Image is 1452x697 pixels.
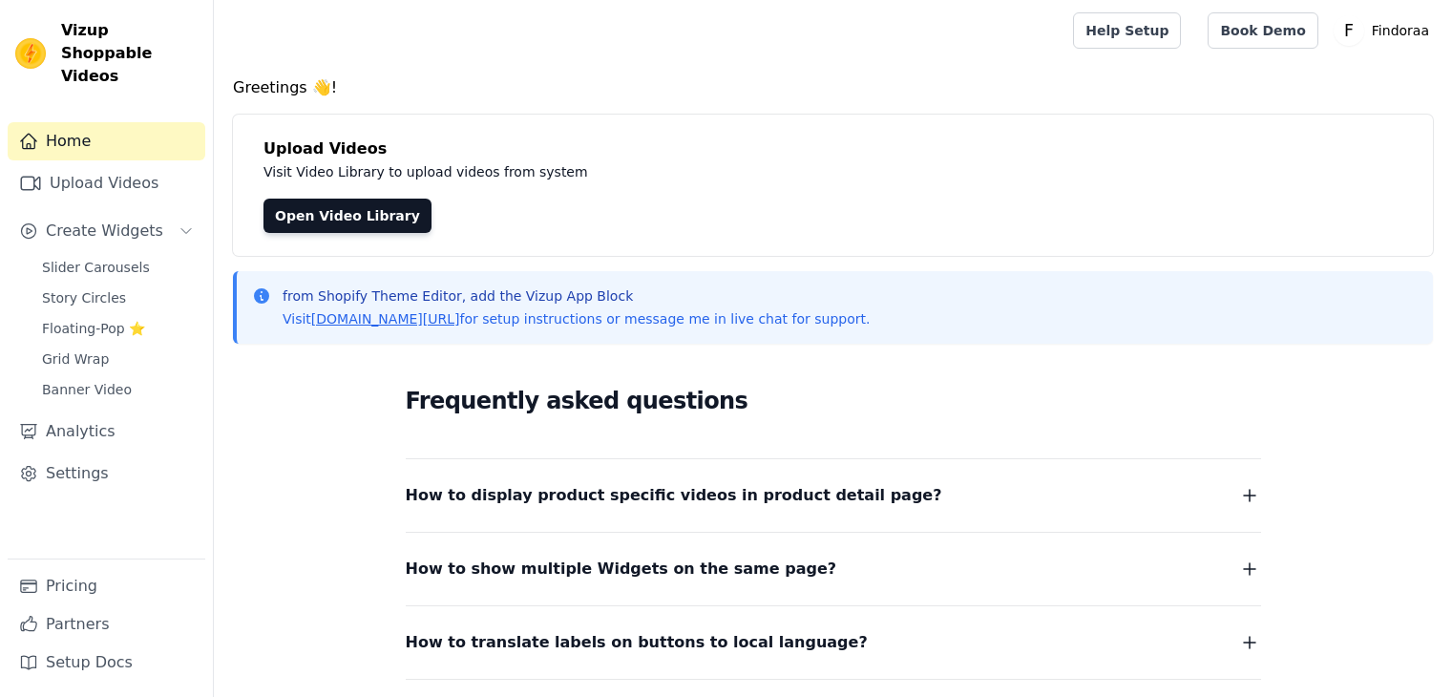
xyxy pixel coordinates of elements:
[233,76,1433,99] h4: Greetings 👋!
[1208,12,1317,49] a: Book Demo
[311,311,460,327] a: [DOMAIN_NAME][URL]
[42,349,109,369] span: Grid Wrap
[42,319,145,338] span: Floating-Pop ⭐
[31,254,205,281] a: Slider Carousels
[31,315,205,342] a: Floating-Pop ⭐
[15,38,46,69] img: Vizup
[263,137,1402,160] h4: Upload Videos
[1073,12,1181,49] a: Help Setup
[1344,21,1354,40] text: F
[1334,13,1437,48] button: F Findoraa
[46,220,163,243] span: Create Widgets
[31,285,205,311] a: Story Circles
[8,644,205,682] a: Setup Docs
[406,556,837,582] span: How to show multiple Widgets on the same page?
[263,160,1119,183] p: Visit Video Library to upload videos from system
[8,454,205,493] a: Settings
[283,286,870,306] p: from Shopify Theme Editor, add the Vizup App Block
[42,258,150,277] span: Slider Carousels
[8,164,205,202] a: Upload Videos
[406,629,1261,656] button: How to translate labels on buttons to local language?
[1364,13,1437,48] p: Findoraa
[406,482,942,509] span: How to display product specific videos in product detail page?
[283,309,870,328] p: Visit for setup instructions or message me in live chat for support.
[31,346,205,372] a: Grid Wrap
[42,380,132,399] span: Banner Video
[406,482,1261,509] button: How to display product specific videos in product detail page?
[406,629,868,656] span: How to translate labels on buttons to local language?
[42,288,126,307] span: Story Circles
[406,382,1261,420] h2: Frequently asked questions
[8,605,205,644] a: Partners
[8,212,205,250] button: Create Widgets
[406,556,1261,582] button: How to show multiple Widgets on the same page?
[8,567,205,605] a: Pricing
[31,376,205,403] a: Banner Video
[263,199,431,233] a: Open Video Library
[8,122,205,160] a: Home
[8,412,205,451] a: Analytics
[61,19,198,88] span: Vizup Shoppable Videos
